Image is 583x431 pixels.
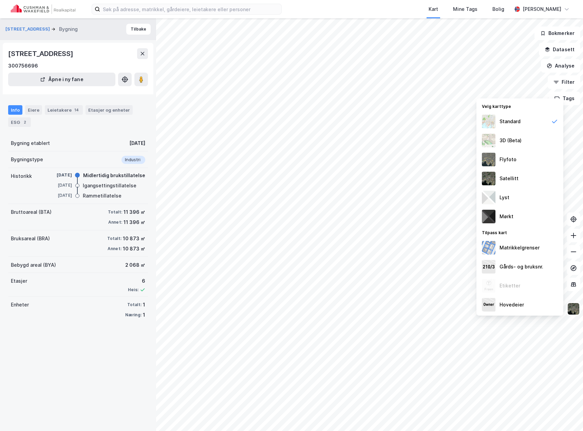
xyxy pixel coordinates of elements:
div: Mørkt [500,212,513,221]
button: Analyse [541,59,580,73]
div: 10 873 ㎡ [123,245,145,253]
img: luj3wr1y2y3+OchiMxRmMxRlscgabnMEmZ7DJGWxyBpucwSZnsMkZbHIGm5zBJmewyRlscgabnMEmZ7DJGWxyBpucwSZnsMkZ... [482,191,495,204]
button: Tags [549,92,580,105]
div: 6 [128,277,145,285]
div: Historikk [11,172,32,180]
div: Enheter [11,301,29,309]
div: Etasjer og enheter [88,107,130,113]
div: Flyfoto [500,155,516,164]
div: 14 [73,107,80,113]
div: Standard [500,117,521,126]
img: cushman-wakefield-realkapital-logo.202ea83816669bd177139c58696a8fa1.svg [11,4,75,14]
img: Z [482,134,495,147]
div: ESG [8,117,31,127]
iframe: Chat Widget [549,398,583,431]
div: Midlertidig brukstillatelse [83,171,145,180]
div: Mine Tags [453,5,477,13]
div: Totalt: [127,302,142,307]
div: Kart [429,5,438,13]
div: Info [8,105,22,115]
div: Bygning [59,25,78,33]
button: Åpne i ny fane [8,73,115,86]
div: 3D (Beta) [500,136,522,145]
div: Lyst [500,193,509,202]
img: Z [482,115,495,128]
img: 9k= [567,302,580,315]
div: Bebygd areal (BYA) [11,261,56,269]
button: Tilbake [126,24,151,35]
div: 1 [143,301,145,309]
img: majorOwner.b5e170eddb5c04bfeeff.jpeg [482,298,495,312]
div: Annet: [108,220,122,225]
div: [DATE] [45,172,72,178]
input: Søk på adresse, matrikkel, gårdeiere, leietakere eller personer [100,4,281,14]
img: nCdM7BzjoCAAAAAElFTkSuQmCC [482,210,495,223]
div: Rammetillatelse [83,192,121,200]
div: [DATE] [45,182,72,188]
div: Bygningstype [11,155,43,164]
div: Gårds- og bruksnr. [500,263,543,271]
button: [STREET_ADDRESS] [5,26,51,33]
img: Z [482,153,495,166]
div: [DATE] [129,139,145,147]
div: Bruttoareal (BTA) [11,208,52,216]
img: 9k= [482,172,495,185]
button: Bokmerker [534,26,580,40]
div: [STREET_ADDRESS] [8,48,75,59]
div: Igangsettingstillatelse [83,182,136,190]
div: Bruksareal (BRA) [11,235,50,243]
div: Heis: [128,287,138,293]
img: cadastreBorders.cfe08de4b5ddd52a10de.jpeg [482,241,495,255]
div: Velg karttype [476,100,563,112]
div: Etasjer [11,277,27,285]
div: 10 873 ㎡ [123,235,145,243]
button: Datasett [539,43,580,56]
div: Etiketter [500,282,520,290]
img: Z [482,279,495,293]
div: Bygning etablert [11,139,50,147]
div: Kontrollprogram for chat [549,398,583,431]
div: Hovedeier [500,301,524,309]
div: Totalt: [107,236,121,241]
div: 1 [143,311,145,319]
div: Tilpass kart [476,226,563,238]
div: 300756696 [8,62,38,70]
div: Satellitt [500,174,519,183]
div: [PERSON_NAME] [523,5,561,13]
div: 11 396 ㎡ [124,208,145,216]
div: Leietakere [45,105,83,115]
div: Totalt: [108,209,122,215]
div: 2 [21,119,28,126]
button: Filter [548,75,580,89]
div: Eiere [25,105,42,115]
div: Annet: [108,246,121,251]
div: Næring: [125,312,142,318]
div: 11 396 ㎡ [124,218,145,226]
div: [DATE] [45,192,72,199]
div: Bolig [492,5,504,13]
div: 2 068 ㎡ [125,261,145,269]
div: Matrikkelgrenser [500,244,540,252]
img: cadastreKeys.547ab17ec502f5a4ef2b.jpeg [482,260,495,274]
